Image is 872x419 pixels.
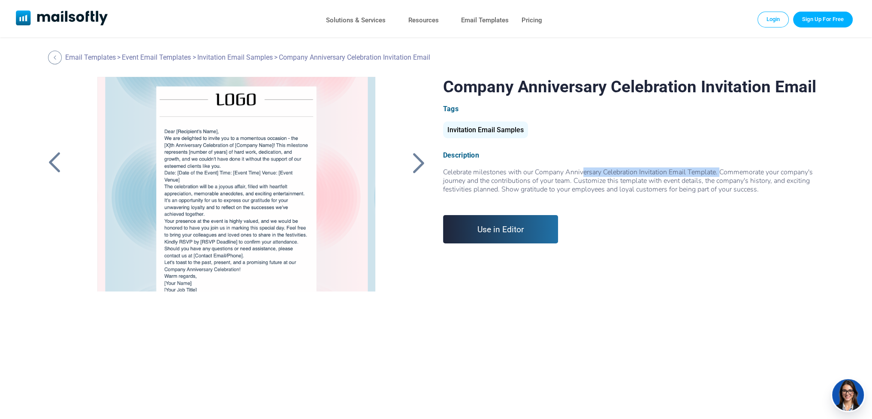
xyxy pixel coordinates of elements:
div: Invitation Email Samples [443,121,528,138]
a: Back [48,51,64,64]
div: Description [443,151,829,159]
a: Pricing [522,14,542,27]
a: Invitation Email Samples [197,53,273,61]
a: Company Anniversary Celebration Invitation Email [82,77,391,291]
a: Trial [793,12,853,27]
a: Event Email Templates [122,53,191,61]
a: Back [407,152,429,174]
span: Celebrate milestones with our Company Anniversary Celebration Invitation Email Template. Commemor... [443,167,813,194]
a: Resources [408,14,439,27]
a: Solutions & Services [326,14,386,27]
h1: Company Anniversary Celebration Invitation Email [443,77,829,96]
a: Email Templates [65,53,116,61]
a: Mailsoftly [16,10,108,27]
a: Back [44,152,65,174]
div: Tags [443,105,829,113]
a: Use in Editor [443,215,558,243]
a: Invitation Email Samples [443,129,528,133]
a: Email Templates [461,14,509,27]
a: Login [757,12,789,27]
